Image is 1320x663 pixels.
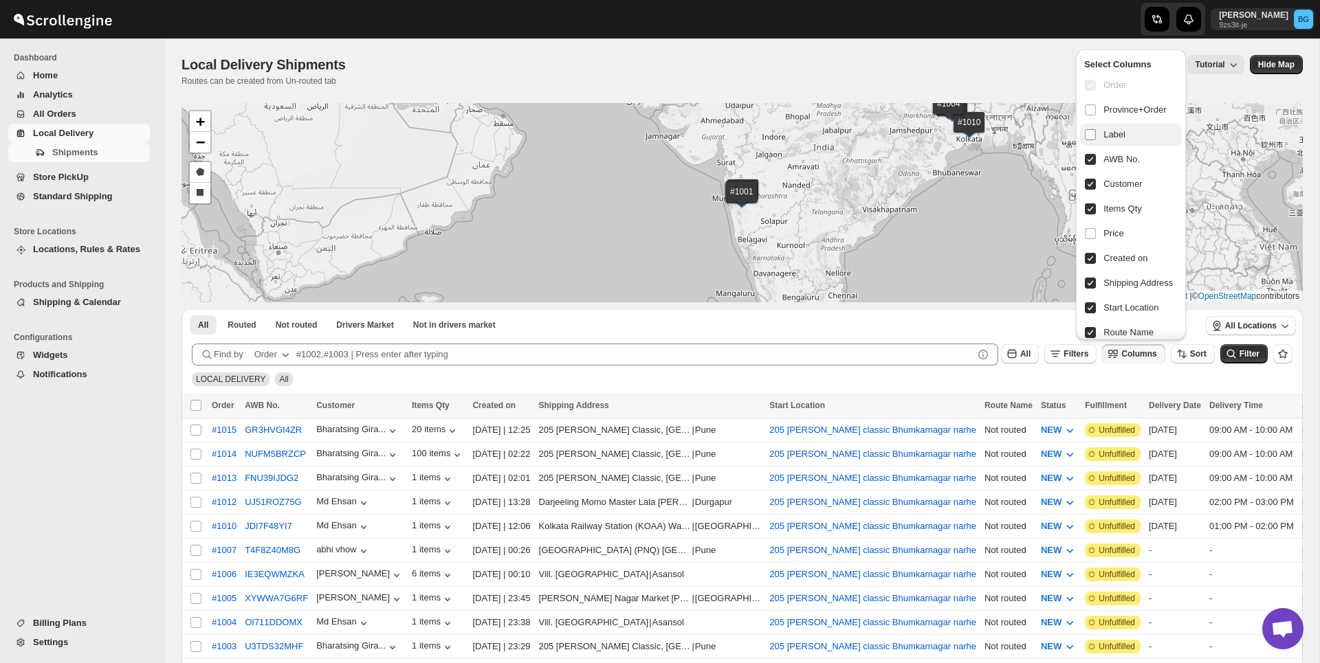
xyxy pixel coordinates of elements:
[539,543,692,557] div: [GEOGRAPHIC_DATA] (PNQ) [GEOGRAPHIC_DATA] [GEOGRAPHIC_DATA] Area [GEOGRAPHIC_DATA]
[212,641,236,651] button: #1003
[652,616,684,629] div: Asansol
[539,592,692,605] div: [PERSON_NAME] Nagar Market [PERSON_NAME][GEOGRAPHIC_DATA]
[539,568,762,581] div: |
[1149,423,1201,437] div: [DATE]
[539,495,692,509] div: Darjeeling Momo Master Lala [PERSON_NAME][GEOGRAPHIC_DATA] A-Zone
[279,374,288,384] span: All
[1121,349,1156,359] span: Columns
[8,85,150,104] button: Analytics
[245,617,302,627] button: OI711DDOMX
[245,473,298,483] button: FNU39IJDG2
[1209,568,1294,581] div: -
[1219,10,1288,21] p: [PERSON_NAME]
[731,192,752,207] img: Marker
[1209,616,1294,629] div: -
[219,315,264,335] button: Routed
[539,495,762,509] div: |
[1099,569,1135,580] span: Unfulfilled
[695,447,716,461] div: Pune
[984,543,1033,557] div: Not routed
[1103,153,1140,166] span: AWB No.
[1099,617,1135,628] span: Unfulfilled
[539,543,762,557] div: |
[33,89,73,100] span: Analytics
[1033,611,1085,633] button: NEW
[412,544,454,558] button: 1 items
[212,569,236,579] div: #1006
[316,424,386,434] div: Bharatsing Gira...
[472,423,530,437] div: [DATE] | 12:25
[769,593,976,603] button: 205 [PERSON_NAME] classic Bhumkarnagar narhe
[984,568,1033,581] div: Not routed
[412,448,464,462] button: 100 items
[1240,349,1259,359] span: Filter
[33,350,67,360] span: Widgets
[1099,545,1135,556] span: Unfulfilled
[539,447,762,461] div: |
[412,616,454,630] button: 1 items
[245,641,303,651] button: U3TDS32MHF
[1225,320,1277,331] span: All Locations
[196,113,205,130] span: +
[245,593,308,603] button: XYWWA7G6RF
[1033,515,1085,537] button: NEW
[1033,419,1085,441] button: NEW
[412,568,454,582] button: 6 items
[316,520,371,534] button: Md Ehsan
[1103,326,1154,339] span: Route Name
[769,569,976,579] button: 205 [PERSON_NAME] classic Bhumkarnagar narhe
[1149,592,1201,605] div: -
[769,473,976,483] button: 205 [PERSON_NAME] classic Bhumkarnagar narhe
[472,471,530,485] div: [DATE] | 02:01
[33,297,121,307] span: Shipping & Calendar
[412,640,454,654] div: 1 items
[316,448,386,458] div: Bharatsing Gira...
[14,52,155,63] span: Dashboard
[328,315,401,335] button: Claimable
[942,106,962,122] img: Marker
[1041,593,1061,603] span: NEW
[245,497,301,507] button: UJ51ROZ75G
[1001,344,1039,363] button: All
[245,401,280,410] span: AWB No.
[412,520,454,534] div: 1 items
[1041,449,1061,459] span: NEW
[1041,497,1061,507] span: NEW
[1099,641,1135,652] span: Unfulfilled
[695,640,716,653] div: Pune
[8,365,150,384] button: Notifications
[33,618,87,628] span: Billing Plans
[1209,401,1263,410] span: Delivery Time
[212,545,236,555] button: #1007
[33,637,68,647] span: Settings
[412,424,459,438] div: 20 items
[984,447,1033,461] div: Not routed
[212,521,236,531] button: #1010
[769,641,976,651] button: 205 [PERSON_NAME] classic Bhumkarnagar narhe
[1103,301,1158,315] span: Start Location
[212,593,236,603] button: #1005
[316,496,371,510] button: Md Ehsan
[245,545,300,555] button: T4F8Z40M8G
[212,617,236,627] div: #1004
[212,473,236,483] div: #1013
[228,319,256,330] span: Routed
[316,472,386,482] div: Bharatsing Gira...
[267,315,326,335] button: Unrouted
[316,616,371,630] div: Md Ehsan
[1033,587,1085,609] button: NEW
[1099,593,1135,604] span: Unfulfilled
[1209,423,1294,437] div: 09:00 AM - 10:00 AM
[1209,471,1294,485] div: 09:00 AM - 10:00 AM
[1151,291,1303,302] div: © contributors
[412,496,454,510] button: 1 items
[1044,344,1097,363] button: Filters
[316,448,399,462] button: Bharatsing Gira...
[1258,59,1295,70] span: Hide Map
[1209,543,1294,557] div: -
[1103,177,1142,191] span: Customer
